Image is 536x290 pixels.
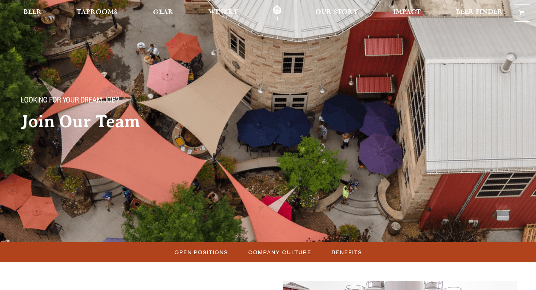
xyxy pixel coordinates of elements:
span: Beer [23,9,42,15]
span: Winery [208,9,238,15]
h2: Join Our Team [21,112,253,131]
a: Our Story [310,5,363,22]
a: Impact [388,5,425,22]
a: Beer Finder [451,5,508,22]
a: Odell Home [263,5,291,22]
span: Benefits [332,247,362,258]
a: Open Positions [170,247,232,258]
span: Impact [393,9,421,15]
a: Company Culture [244,247,315,258]
span: Taprooms [77,9,118,15]
a: Taprooms [72,5,122,22]
a: Gear [148,5,178,22]
a: Winery [204,5,243,22]
span: Beer Finder [456,9,503,15]
span: Company Culture [248,247,312,258]
a: Benefits [327,247,366,258]
a: Beer [19,5,47,22]
span: Open Positions [175,247,228,258]
span: Looking for your dream job? [21,97,119,106]
span: Gear [153,9,173,15]
span: Our Story [315,9,358,15]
